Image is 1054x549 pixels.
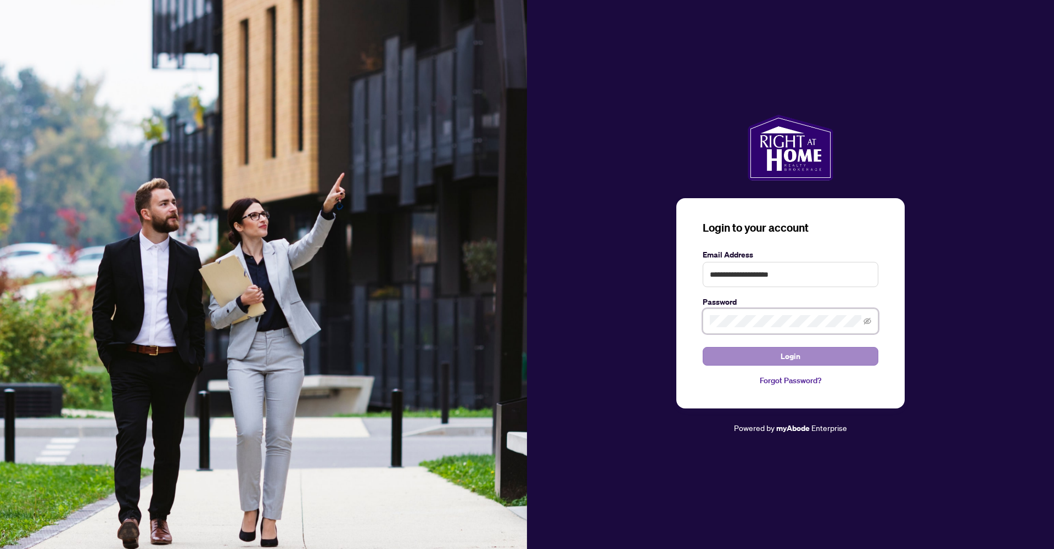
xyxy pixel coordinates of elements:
span: Enterprise [811,423,847,433]
h3: Login to your account [703,220,878,236]
label: Password [703,296,878,308]
label: Email Address [703,249,878,261]
a: Forgot Password? [703,374,878,386]
span: Powered by [734,423,775,433]
span: eye-invisible [864,317,871,325]
img: ma-logo [748,115,833,181]
button: Login [703,347,878,366]
a: myAbode [776,422,810,434]
span: Login [781,348,800,365]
